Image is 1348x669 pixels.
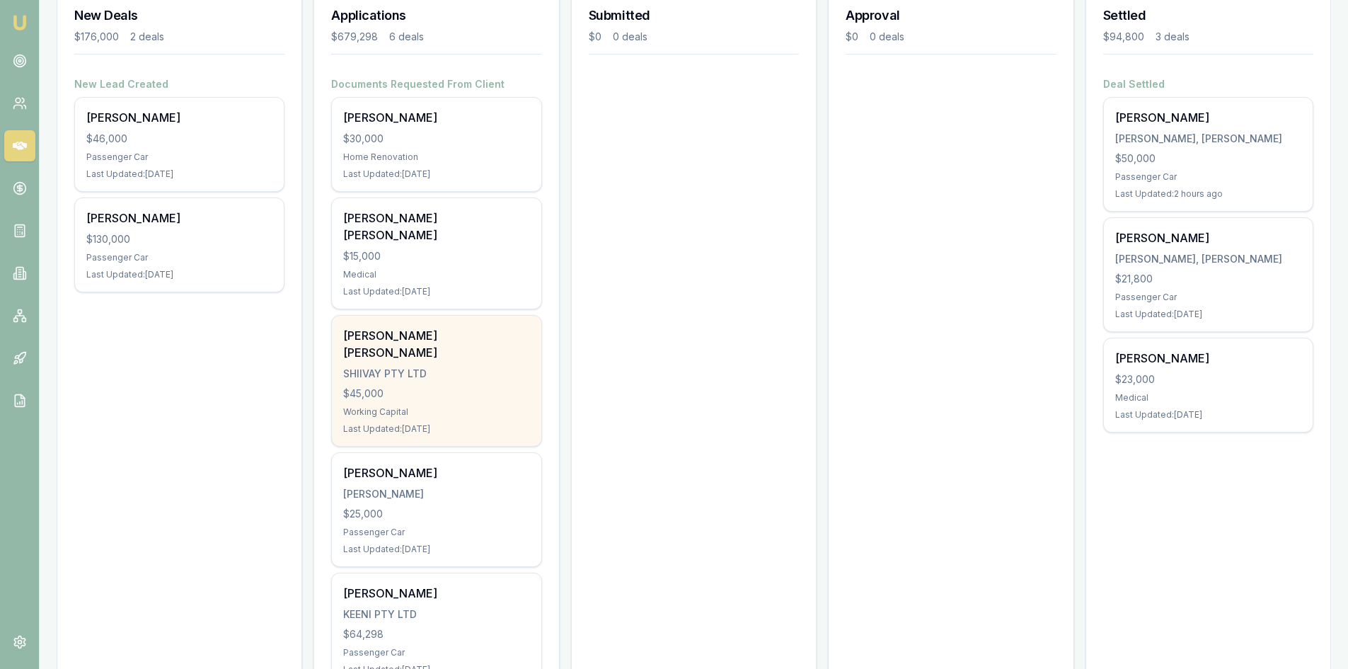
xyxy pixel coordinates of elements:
[343,607,529,622] div: KEENI PTY LTD
[343,367,529,381] div: SHIIVAY PTY LTD
[86,210,272,227] div: [PERSON_NAME]
[343,464,529,481] div: [PERSON_NAME]
[86,132,272,146] div: $46,000
[343,527,529,538] div: Passenger Car
[1115,252,1301,266] div: [PERSON_NAME], [PERSON_NAME]
[86,168,272,180] div: Last Updated: [DATE]
[1115,109,1301,126] div: [PERSON_NAME]
[331,77,541,91] h4: Documents Requested From Client
[589,6,799,25] h3: Submitted
[343,109,529,126] div: [PERSON_NAME]
[1115,372,1301,387] div: $23,000
[331,30,378,44] div: $679,298
[343,507,529,521] div: $25,000
[1156,30,1189,44] div: 3 deals
[589,30,601,44] div: $0
[1115,151,1301,166] div: $50,000
[1115,409,1301,421] div: Last Updated: [DATE]
[846,6,1056,25] h3: Approval
[343,286,529,297] div: Last Updated: [DATE]
[343,544,529,555] div: Last Updated: [DATE]
[74,77,284,91] h4: New Lead Created
[86,252,272,263] div: Passenger Car
[1115,350,1301,367] div: [PERSON_NAME]
[613,30,647,44] div: 0 deals
[870,30,904,44] div: 0 deals
[343,249,529,263] div: $15,000
[1115,188,1301,200] div: Last Updated: 2 hours ago
[1115,171,1301,183] div: Passenger Car
[343,487,529,501] div: [PERSON_NAME]
[343,210,529,244] div: [PERSON_NAME] [PERSON_NAME]
[343,585,529,602] div: [PERSON_NAME]
[1103,77,1313,91] h4: Deal Settled
[343,387,529,401] div: $45,000
[343,406,529,418] div: Working Capital
[1115,272,1301,286] div: $21,800
[343,627,529,641] div: $64,298
[74,6,284,25] h3: New Deals
[343,647,529,658] div: Passenger Car
[86,151,272,163] div: Passenger Car
[343,269,529,280] div: Medical
[343,151,529,163] div: Home Renovation
[343,168,529,180] div: Last Updated: [DATE]
[343,423,529,435] div: Last Updated: [DATE]
[1115,229,1301,246] div: [PERSON_NAME]
[1115,292,1301,303] div: Passenger Car
[86,109,272,126] div: [PERSON_NAME]
[1103,6,1313,25] h3: Settled
[86,232,272,246] div: $130,000
[1115,309,1301,320] div: Last Updated: [DATE]
[1103,30,1144,44] div: $94,800
[86,269,272,280] div: Last Updated: [DATE]
[389,30,424,44] div: 6 deals
[1115,392,1301,404] div: Medical
[331,6,541,25] h3: Applications
[74,30,119,44] div: $176,000
[343,132,529,146] div: $30,000
[130,30,164,44] div: 2 deals
[1115,132,1301,146] div: [PERSON_NAME], [PERSON_NAME]
[846,30,858,44] div: $0
[11,14,28,31] img: emu-icon-u.png
[343,327,529,361] div: [PERSON_NAME] [PERSON_NAME]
